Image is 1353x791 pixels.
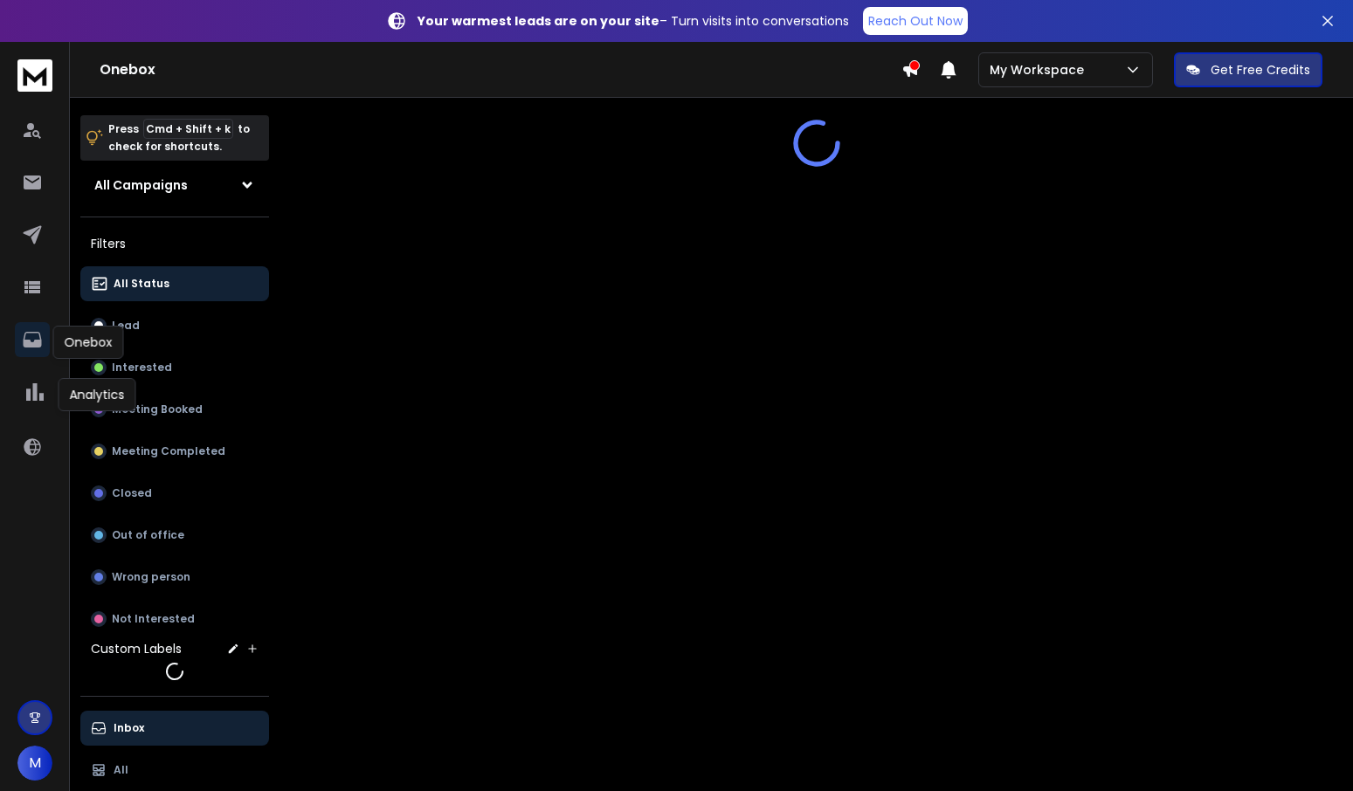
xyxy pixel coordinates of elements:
p: Lead [112,319,140,333]
button: All [80,753,269,788]
p: Reach Out Now [868,12,963,30]
span: Cmd + Shift + k [143,119,233,139]
button: M [17,746,52,781]
button: Get Free Credits [1174,52,1322,87]
a: Reach Out Now [863,7,968,35]
button: Inbox [80,711,269,746]
p: My Workspace [990,61,1091,79]
div: Onebox [53,326,124,359]
p: Closed [112,486,152,500]
p: – Turn visits into conversations [418,12,849,30]
strong: Your warmest leads are on your site [418,12,659,30]
p: Out of office [112,528,184,542]
p: Wrong person [112,570,190,584]
p: Meeting Completed [112,444,225,458]
p: Inbox [114,721,144,735]
h1: Onebox [100,59,901,80]
p: All [114,763,128,777]
button: All Campaigns [80,168,269,203]
img: logo [17,59,52,92]
h3: Filters [80,231,269,256]
p: All Status [114,277,169,291]
h1: All Campaigns [94,176,188,194]
button: Interested [80,350,269,385]
button: Meeting Booked [80,392,269,427]
h3: Custom Labels [91,640,182,657]
button: Meeting Completed [80,434,269,469]
button: Lead [80,308,269,343]
button: All Status [80,266,269,301]
button: Wrong person [80,560,269,595]
p: Meeting Booked [112,402,203,416]
p: Not Interested [112,612,195,626]
p: Press to check for shortcuts. [108,120,250,155]
button: Out of office [80,518,269,553]
div: Analytics [59,378,136,411]
button: Not Interested [80,602,269,636]
p: Interested [112,361,172,375]
p: Get Free Credits [1211,61,1310,79]
button: Closed [80,476,269,511]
